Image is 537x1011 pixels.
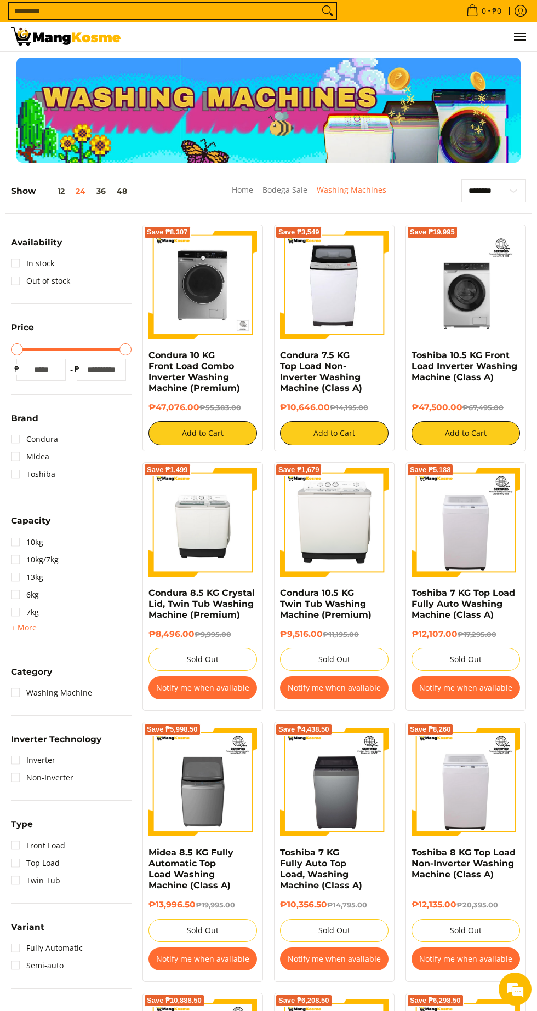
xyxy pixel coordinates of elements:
span: Variant [11,923,44,931]
span: Save ₱6,208.50 [278,997,329,1004]
a: Washing Machines [317,185,386,195]
a: 10kg [11,533,43,551]
a: 10kg/7kg [11,551,59,568]
nav: Breadcrumbs [184,183,434,208]
h6: ₱47,076.00 [148,402,257,413]
h6: ₱8,496.00 [148,629,257,640]
del: ₱20,395.00 [456,901,498,909]
span: Save ₱8,260 [410,726,451,733]
summary: Open [11,668,52,684]
img: Washing Machines l Mang Kosme: Home Appliances Warehouse Sale Partner [11,27,121,46]
button: 12 [36,187,70,196]
img: Toshiba 10.5 KG Front Load Inverter Washing Machine (Class A) [412,231,520,339]
h5: Show [11,186,133,196]
a: 13kg [11,568,43,586]
button: Notify me when available [280,947,389,970]
a: Inverter [11,751,55,769]
a: Out of stock [11,272,70,290]
span: Save ₱1,679 [278,467,319,473]
a: Condura [11,430,58,448]
a: Home [232,185,253,195]
h6: ₱13,996.50 [148,899,257,910]
button: Sold Out [148,648,257,671]
a: Bodega Sale [262,185,307,195]
button: Add to Cart [412,421,520,445]
img: Condura 10 KG Front Load Combo Inverter Washing Machine (Premium) [148,231,257,339]
span: Price [11,323,34,331]
span: Save ₱3,549 [278,229,319,235]
span: Save ₱4,438.50 [278,726,329,733]
del: ₱55,383.00 [199,404,241,412]
img: Toshiba 7 KG Fully Auto Top Load, Washing Machine (Class A) [280,728,389,836]
span: ₱0 [490,7,503,15]
del: ₱14,795.00 [327,901,367,909]
span: Save ₱19,995 [410,229,455,235]
span: Capacity [11,516,50,525]
a: Fully Automatic [11,939,83,957]
nav: Main Menu [132,22,526,51]
del: ₱14,195.00 [330,404,368,412]
span: Save ₱10,888.50 [147,997,202,1004]
button: 48 [111,187,133,196]
del: ₱9,995.00 [195,630,231,639]
a: Toshiba 7 KG Fully Auto Top Load, Washing Machine (Class A) [280,847,362,891]
h6: ₱10,356.50 [280,899,389,910]
del: ₱19,995.00 [196,901,235,909]
button: Sold Out [412,648,520,671]
a: Toshiba 8 KG Top Load Non-Inverter Washing Machine (Class A) [412,847,516,880]
button: Notify me when available [280,676,389,699]
button: Add to Cart [148,421,257,445]
button: Add to Cart [280,421,389,445]
img: Condura 10.5 KG Twin Tub Washing Machine (Premium) [280,468,389,577]
span: + More [11,623,37,632]
a: 6kg [11,586,39,604]
span: Save ₱5,188 [410,467,451,473]
span: Brand [11,414,38,422]
span: ₱ [71,364,82,375]
span: Availability [11,238,62,246]
button: Sold Out [280,919,389,942]
a: In stock [11,255,54,272]
button: Notify me when available [412,947,520,970]
img: Toshiba 8 KG Top Load Non-Inverter Washing Machine (Class A) [412,728,520,836]
button: Menu [513,22,526,51]
a: Non-Inverter [11,769,73,786]
img: condura-7.5kg-topload-non-inverter-washing-machine-class-c-full-view-mang-kosme [283,231,385,339]
button: 24 [70,187,91,196]
button: Sold Out [280,648,389,671]
del: ₱67,495.00 [462,404,504,412]
summary: Open [11,516,50,533]
span: • [463,5,505,17]
button: Notify me when available [148,947,257,970]
summary: Open [11,621,37,634]
summary: Open [11,238,62,255]
button: Notify me when available [148,676,257,699]
del: ₱17,295.00 [458,630,496,639]
img: Midea 8.5 KG Fully Automatic Top Load Washing Machine (Class A) [148,728,257,836]
button: Search [319,3,336,19]
span: Save ₱1,499 [147,467,188,473]
a: Midea 8.5 KG Fully Automatic Top Load Washing Machine (Class A) [148,847,233,891]
a: Condura 10.5 KG Twin Tub Washing Machine (Premium) [280,588,372,620]
summary: Open [11,414,38,430]
a: Toshiba 7 KG Top Load Fully Auto Washing Machine (Class A) [412,588,515,620]
a: Condura 7.5 KG Top Load Non-Inverter Washing Machine (Class A) [280,350,362,393]
span: Category [11,668,52,676]
button: Sold Out [148,919,257,942]
span: Save ₱6,298.50 [410,997,461,1004]
h6: ₱12,107.00 [412,629,520,640]
del: ₱11,195.00 [323,630,359,639]
img: Condura 8.5 KG Crystal Lid, Twin Tub Washing Machine (Premium) [148,469,257,575]
a: Condura 8.5 KG Crystal Lid, Twin Tub Washing Machine (Premium) [148,588,255,620]
button: Sold Out [412,919,520,942]
a: Top Load [11,854,60,872]
summary: Open [11,923,44,939]
a: Washing Machine [11,684,92,702]
a: Semi-auto [11,957,64,974]
a: Twin Tub [11,872,60,889]
ul: Customer Navigation [132,22,526,51]
summary: Open [11,323,34,340]
a: Front Load [11,837,65,854]
span: Inverter Technology [11,735,101,743]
